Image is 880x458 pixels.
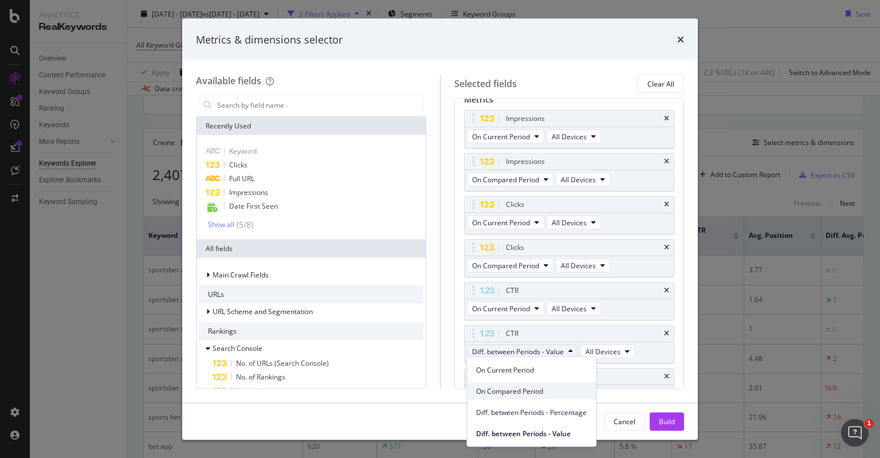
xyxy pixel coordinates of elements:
button: On Current Period [467,130,544,143]
div: Impressions [506,113,545,124]
span: Impressions [229,187,268,197]
button: On Compared Period [467,259,553,272]
span: All Devices [552,131,587,141]
div: ClickstimesOn Compared PeriodAll Devices [464,239,675,277]
div: All fields [197,240,426,258]
button: All Devices [547,130,601,143]
span: On Compared Period [472,174,539,184]
div: times [664,373,669,380]
div: Clicks [506,199,524,210]
span: Date First Seen [229,201,278,211]
div: ImpressionstimesOn Compared PeriodAll Devices [464,153,675,191]
span: On Compared Period [476,386,587,396]
div: ImpressionstimesOn Current PeriodAll Devices [464,110,675,148]
div: URLs [199,285,423,304]
div: Cancel [614,416,635,426]
div: Available fields [196,75,261,87]
div: CTRtimesOn Current PeriodAll Devices [464,282,675,320]
input: Search by field name [216,96,423,113]
div: CTR [506,285,518,296]
div: ( 5 / 8 ) [234,219,253,230]
button: Cancel [604,412,645,430]
div: times [677,32,684,47]
div: Show all [208,221,234,229]
span: All Devices [586,346,620,356]
button: On Compared Period [467,173,553,186]
span: No. of Rankings [236,372,285,382]
div: times [664,330,669,337]
div: Build [659,416,675,426]
span: On Current Period [472,303,530,313]
span: On Current Period [472,217,530,227]
span: Main Crawl Fields [213,270,269,280]
span: 1 [865,419,874,428]
span: On Current Period [472,131,530,141]
span: On Current Period [476,365,587,375]
div: Impressions [506,156,545,167]
div: Metrics & dimensions selector [196,32,343,47]
span: URL Scheme and Segmentation [213,307,313,316]
div: Avg. PositiontimesOn Current PeriodAll Devices [464,368,675,406]
span: All Devices [552,303,587,313]
button: All Devices [556,173,610,186]
span: Search Console [213,343,262,353]
div: times [664,201,669,208]
span: Diff. between Periods - Value [472,346,564,356]
span: All Devices [561,174,596,184]
button: Build [650,412,684,430]
span: On Compared Period [472,260,539,270]
button: All Devices [580,345,635,358]
button: All Devices [547,216,601,229]
span: Clicks [229,160,247,170]
div: times [664,244,669,251]
span: Diff. between Periods - Percentage [476,407,587,417]
button: On Current Period [467,216,544,229]
div: times [664,287,669,294]
span: Keyword [229,146,257,156]
span: All Devices [561,260,596,270]
button: On Current Period [467,302,544,315]
iframe: Intercom live chat [841,419,869,447]
div: Rankings [199,322,423,340]
button: Clear All [638,75,684,93]
div: Metrics [464,94,675,110]
div: CTRtimesDiff. between Periods - ValueAll Devices [464,325,675,363]
div: ClickstimesOn Current PeriodAll Devices [464,196,675,234]
span: Diff. between Periods - Value [476,428,587,439]
button: All Devices [556,259,610,272]
div: Selected fields [454,77,517,90]
span: Full URL [229,174,254,183]
div: modal [182,18,698,440]
span: No. of URLs (Search Console) [236,358,329,368]
div: Clear All [647,79,674,88]
button: All Devices [547,302,601,315]
button: Diff. between Periods - Value [467,345,578,358]
span: All Devices [552,217,587,227]
div: times [664,115,669,122]
div: Clicks [506,242,524,253]
div: times [664,158,669,165]
div: CTR [506,328,518,339]
div: Recently Used [197,117,426,135]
